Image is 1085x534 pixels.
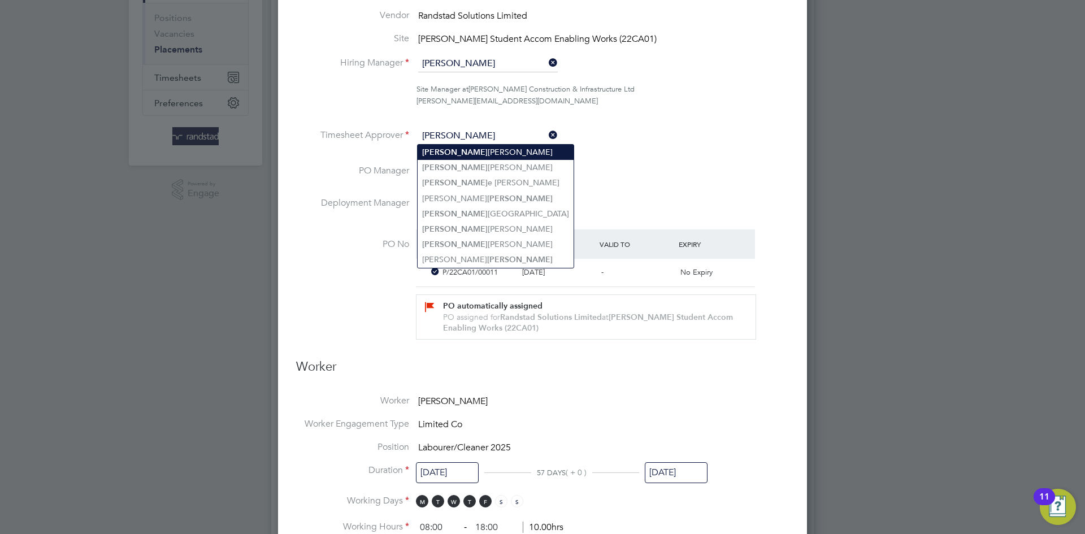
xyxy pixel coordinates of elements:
input: Select one [416,462,479,483]
input: Select one [645,462,708,483]
div: No Expiry [676,263,755,282]
div: P/22CA01/00011 [438,263,517,282]
span: ‐ [462,522,469,533]
label: Timesheet Approver [296,129,409,141]
span: Labourer/Cleaner 2025 [418,442,511,453]
label: Working Days [296,495,409,507]
span: W [448,495,460,507]
span: S [511,495,523,507]
label: PO No [296,238,409,250]
div: PO assigned for at [443,312,741,333]
span: Limited Co [418,419,462,430]
span: [PERSON_NAME] Construction & Infrastructure Ltd [468,84,635,94]
b: [PERSON_NAME] [422,147,488,157]
span: Site Manager at [416,84,468,94]
span: T [463,495,476,507]
li: [PERSON_NAME] [418,145,574,160]
span: Randstad Solutions Limited [418,10,527,21]
input: Search for... [418,128,558,145]
b: PO automatically assigned [443,301,542,311]
b: [PERSON_NAME] [422,240,488,249]
span: T [432,495,444,507]
span: 57 DAYS [537,468,566,477]
span: [PERSON_NAME] Student Accom Enabling Works (22CA01) [418,33,657,45]
li: e [PERSON_NAME] [418,175,574,190]
li: [PERSON_NAME] [418,160,574,175]
div: Expiry [676,234,755,254]
div: [PERSON_NAME][EMAIL_ADDRESS][DOMAIN_NAME] [416,95,789,107]
label: Duration [296,464,409,476]
b: [PERSON_NAME] [422,163,488,172]
label: Hiring Manager [296,57,409,69]
b: [PERSON_NAME] [487,255,553,264]
b: [PERSON_NAME] [422,178,488,188]
span: F [479,495,492,507]
label: PO Manager [296,165,409,177]
b: [PERSON_NAME] [422,224,488,234]
input: Search for... [418,55,558,72]
b: [PERSON_NAME] Student Accom Enabling Works (22CA01) [443,312,733,333]
li: [PERSON_NAME] [418,191,574,206]
label: Position [296,441,409,453]
label: Deployment Manager [296,197,409,209]
li: [PERSON_NAME] [418,252,574,267]
li: [PERSON_NAME] [418,222,574,237]
span: 10.00hrs [523,522,563,533]
label: Worker Engagement Type [296,418,409,430]
button: Open Resource Center, 11 new notifications [1040,489,1076,525]
label: Site [296,33,409,45]
div: Valid To [597,234,676,254]
div: [DATE] [518,263,597,282]
label: Vendor [296,10,409,21]
span: [PERSON_NAME] [418,396,488,407]
li: [GEOGRAPHIC_DATA] [418,206,574,222]
span: S [495,495,507,507]
span: M [416,495,428,507]
h3: Worker [296,359,789,384]
div: - [597,263,676,282]
div: 11 [1039,497,1049,511]
b: Randstad Solutions Limited [500,312,602,322]
li: [PERSON_NAME] [418,237,574,252]
span: ( + 0 ) [566,467,587,477]
b: [PERSON_NAME] [422,209,488,219]
label: Worker [296,395,409,407]
b: [PERSON_NAME] [487,194,553,203]
label: Working Hours [296,521,409,533]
